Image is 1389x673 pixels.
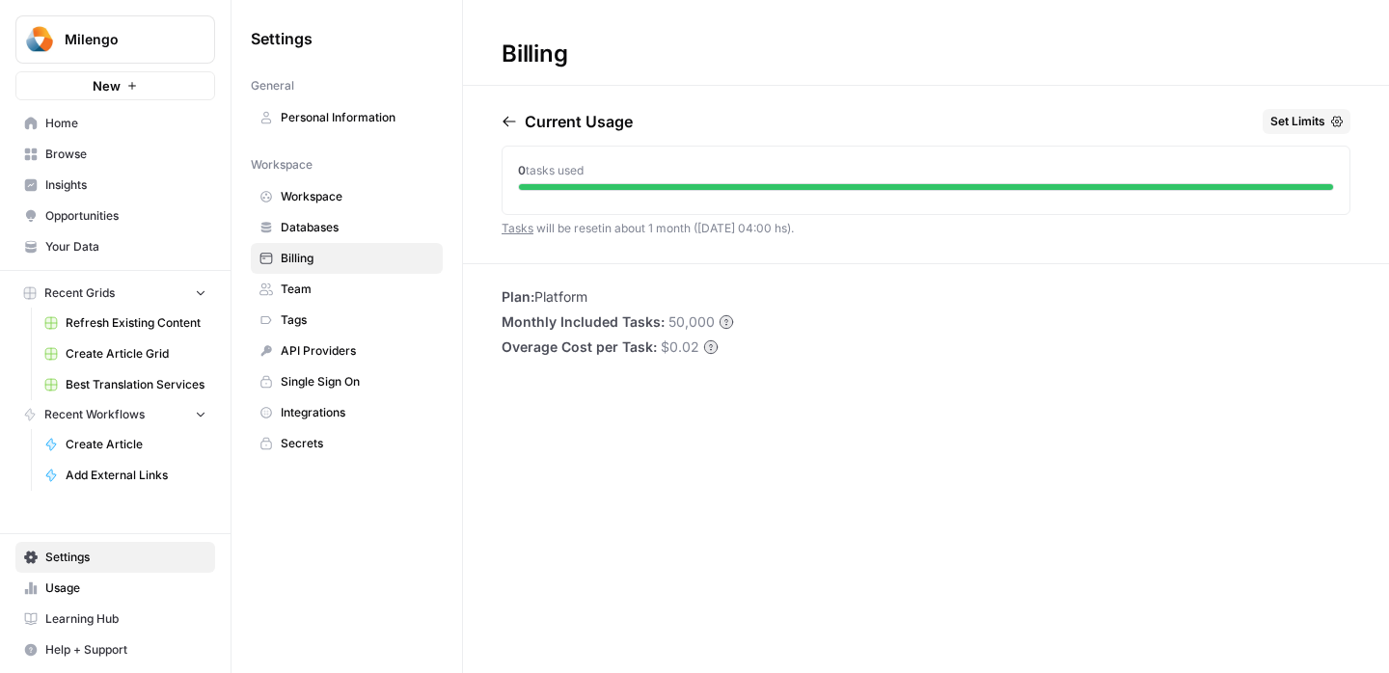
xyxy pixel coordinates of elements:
[281,188,434,205] span: Workspace
[15,231,215,262] a: Your Data
[66,376,206,393] span: Best Translation Services
[251,397,443,428] a: Integrations
[251,243,443,274] a: Billing
[502,221,533,235] a: Tasks
[251,102,443,133] a: Personal Information
[44,284,115,302] span: Recent Grids
[251,274,443,305] a: Team
[15,15,215,64] button: Workspace: Milengo
[502,337,657,357] span: Overage Cost per Task:
[45,176,206,194] span: Insights
[36,460,215,491] a: Add External Links
[251,27,313,50] span: Settings
[36,338,215,369] a: Create Article Grid
[45,549,206,566] span: Settings
[45,115,206,132] span: Home
[281,250,434,267] span: Billing
[15,279,215,308] button: Recent Grids
[281,219,434,236] span: Databases
[251,77,294,94] span: General
[66,467,206,484] span: Add External Links
[15,108,215,139] a: Home
[45,146,206,163] span: Browse
[1270,113,1325,130] span: Set Limits
[36,369,215,400] a: Best Translation Services
[22,22,57,57] img: Milengo Logo
[518,163,526,177] span: 0
[281,373,434,390] span: Single Sign On
[66,314,206,332] span: Refresh Existing Content
[45,641,206,659] span: Help + Support
[1263,109,1350,134] button: Set Limits
[15,573,215,604] a: Usage
[36,308,215,338] a: Refresh Existing Content
[251,305,443,336] a: Tags
[502,221,794,235] span: will be reset in about 1 month ([DATE] 04:00 hs) .
[15,71,215,100] button: New
[36,429,215,460] a: Create Article
[15,170,215,201] a: Insights
[93,76,121,95] span: New
[15,634,215,665] button: Help + Support
[65,30,181,49] span: Milengo
[281,109,434,126] span: Personal Information
[45,610,206,628] span: Learning Hub
[281,342,434,360] span: API Providers
[525,110,633,133] p: Current Usage
[463,39,606,69] div: Billing
[15,400,215,429] button: Recent Workflows
[251,428,443,459] a: Secrets
[502,287,734,307] li: Platform
[15,201,215,231] a: Opportunities
[45,207,206,225] span: Opportunities
[15,139,215,170] a: Browse
[502,312,665,332] span: Monthly Included Tasks:
[661,337,699,357] span: $0.02
[526,163,584,177] span: tasks used
[502,288,534,305] span: Plan:
[251,336,443,366] a: API Providers
[281,435,434,452] span: Secrets
[45,579,206,597] span: Usage
[251,212,443,243] a: Databases
[251,181,443,212] a: Workspace
[251,366,443,397] a: Single Sign On
[66,436,206,453] span: Create Article
[281,281,434,298] span: Team
[45,238,206,256] span: Your Data
[668,312,715,332] span: 50,000
[44,406,145,423] span: Recent Workflows
[251,156,313,174] span: Workspace
[15,604,215,634] a: Learning Hub
[281,404,434,421] span: Integrations
[15,542,215,573] a: Settings
[281,311,434,329] span: Tags
[66,345,206,363] span: Create Article Grid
